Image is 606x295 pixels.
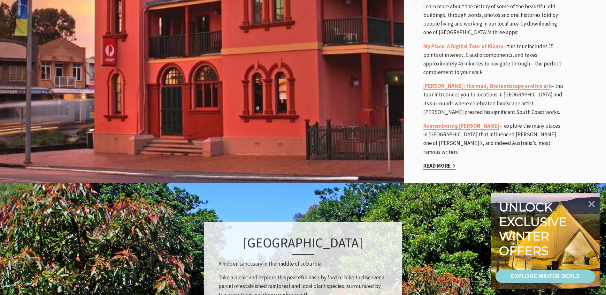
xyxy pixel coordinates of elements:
[495,270,595,283] a: EXPLORE WINTER DEALS
[219,235,388,254] h3: [GEOGRAPHIC_DATA]
[423,43,503,50] a: My Place: A Digital Tour of Kiama
[499,200,570,258] div: Unlock exclusive winter offers
[423,82,551,90] a: [PERSON_NAME]: the man, the landscape and his art
[219,260,388,268] p: A hidden sanctuary in the middle of suburbia.
[423,122,499,130] a: Remembering [PERSON_NAME]
[511,270,579,283] div: EXPLORE WINTER DEALS
[423,122,564,156] p: – explore the many places in [GEOGRAPHIC_DATA] that influenced [PERSON_NAME] – one of [PERSON_NAM...
[423,82,564,117] p: – this tour introduces you to locations in [GEOGRAPHIC_DATA] and its surrounds where celebrated l...
[423,42,564,77] p: – this tour includes 15 points of interest, 6 audio components, and takes approximately 45 minute...
[423,162,456,170] a: Read More
[423,2,564,37] p: Learn more about the history of some of the beautiful old buildings, through words, photos and or...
